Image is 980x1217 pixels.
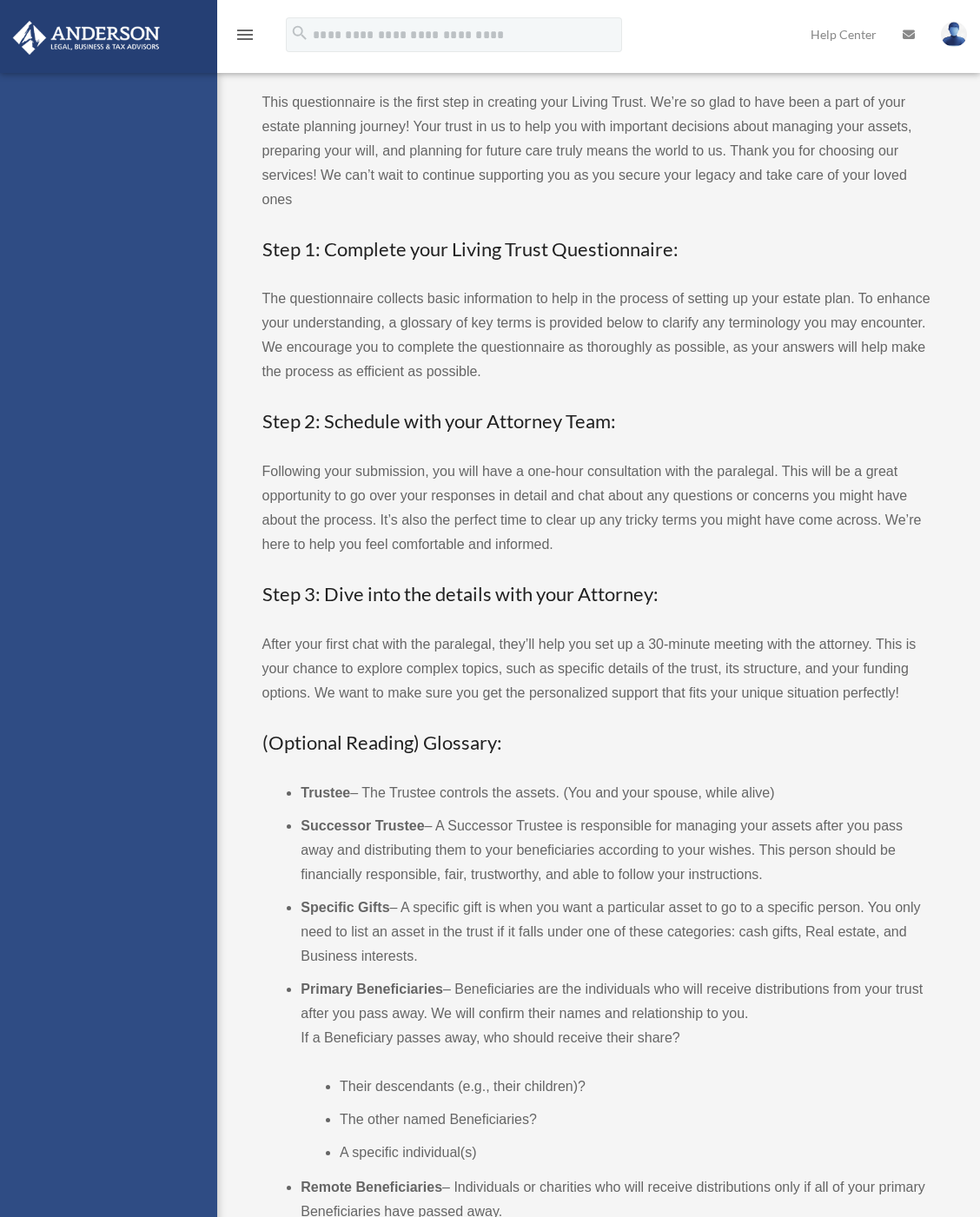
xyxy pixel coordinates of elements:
p: After your first chat with the paralegal, they’ll help you set up a 30-minute meeting with the at... [262,632,931,705]
b: Specific Gifts [301,900,389,915]
p: Following your submission, you will have a one-hour consultation with the paralegal. This will be... [262,460,931,557]
i: menu [235,24,255,45]
h3: Step 1: Complete your Living Trust Questionnaire: [262,236,931,263]
h3: (Optional Reading) Glossary: [262,730,931,757]
b: Primary Beneficiaries [301,982,443,996]
h3: Step 2: Schedule with your Attorney Team: [262,408,931,435]
li: – Beneficiaries are the individuals who will receive distributions from your trust after you pass... [301,977,930,1165]
li: – A Successor Trustee is responsible for managing your assets after you pass away and distributin... [301,814,930,887]
li: – The Trustee controls the assets. (You and your spouse, while alive) [301,781,930,805]
img: Anderson Advisors Platinum Portal [8,21,165,55]
img: User Pic [941,22,967,47]
i: search [290,23,309,43]
b: Remote Beneficiaries [301,1180,442,1194]
li: The other named Beneficiaries? [340,1108,930,1132]
li: A specific individual(s) [340,1141,930,1165]
h3: Step 3: Dive into the details with your Attorney: [262,581,931,608]
b: Successor Trustee [301,818,424,833]
p: This questionnaire is the first step in creating your Living Trust. We’re so glad to have been a ... [262,90,931,212]
p: The questionnaire collects basic information to help in the process of setting up your estate pla... [262,287,931,384]
li: Their descendants (e.g., their children)? [340,1075,930,1099]
li: – A specific gift is when you want a particular asset to go to a specific person. You only need t... [301,896,930,969]
a: menu [235,30,255,45]
b: Trustee [301,785,350,800]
